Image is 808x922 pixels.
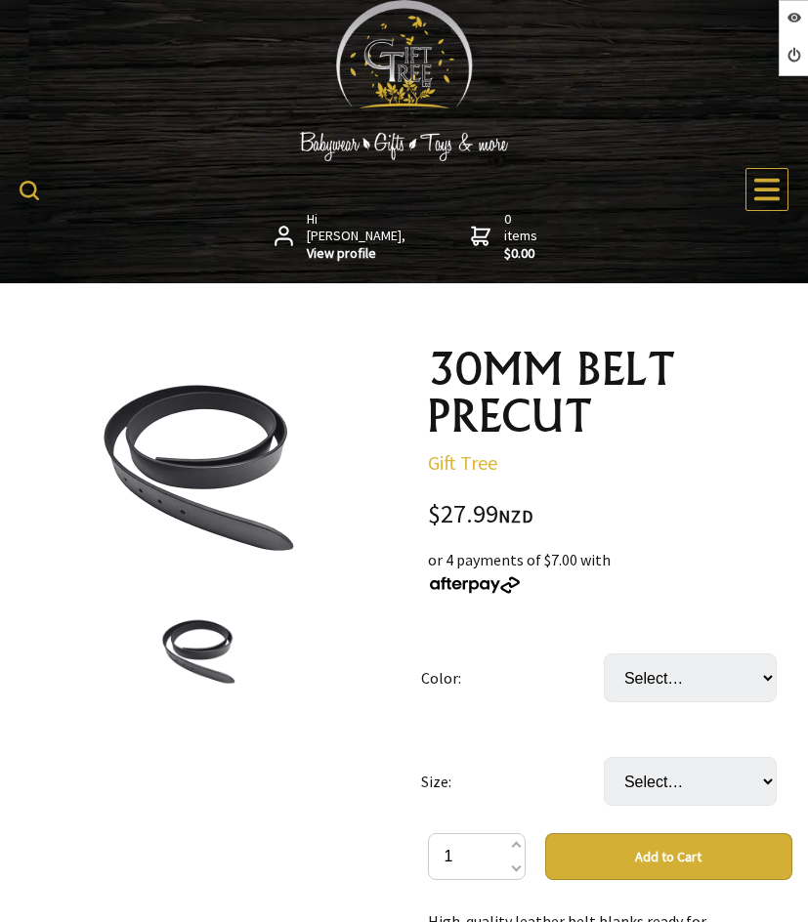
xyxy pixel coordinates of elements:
[428,548,793,595] div: or 4 payments of $7.00 with
[428,346,793,440] h1: 30MM BELT PRECUT
[101,370,295,565] img: 30MM BELT PRECUT
[161,614,235,689] img: 30MM BELT PRECUT
[428,450,497,475] a: Gift Tree
[258,132,551,161] img: Babywear - Gifts - Toys & more
[428,502,793,528] div: $27.99
[307,211,407,263] span: Hi [PERSON_NAME],
[471,211,541,263] a: 0 items$0.00
[504,210,541,263] span: 0 items
[307,245,407,263] strong: View profile
[275,211,408,263] a: Hi [PERSON_NAME],View profile
[20,181,39,200] img: product search
[421,626,604,730] td: Color:
[428,576,522,594] img: Afterpay
[421,730,604,833] td: Size:
[498,505,533,527] span: NZD
[545,833,793,880] button: Add to Cart
[504,245,541,263] strong: $0.00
